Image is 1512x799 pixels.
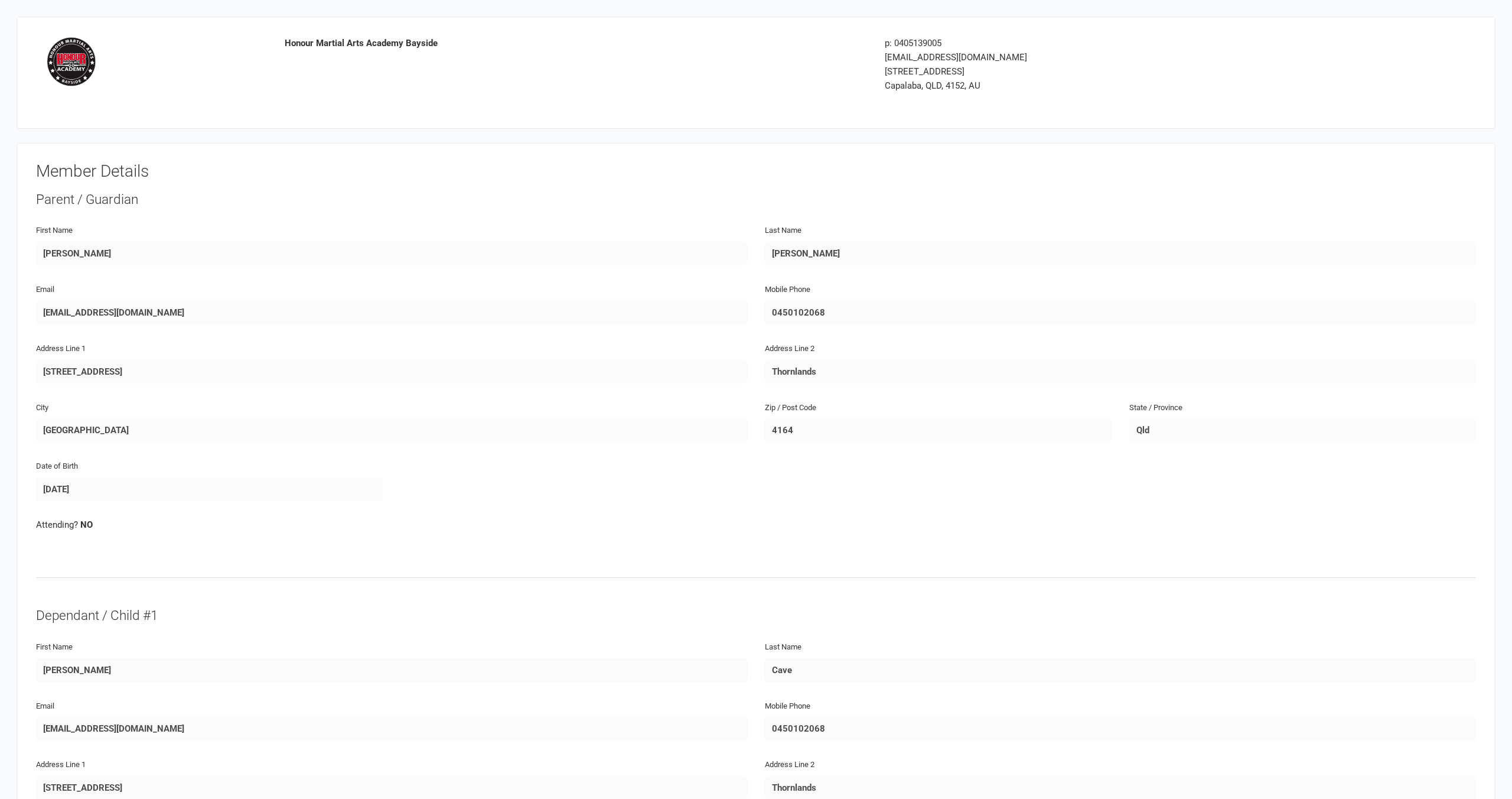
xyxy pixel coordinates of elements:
label: Address Line 2 [765,759,814,771]
label: Address Line 2 [765,343,814,355]
label: Mobile Phone [765,700,810,713]
label: Last Name [765,225,801,237]
span: Attending? [36,519,78,530]
strong: Honour Martial Arts Academy Bayside [285,38,438,48]
label: Email [36,700,54,713]
h3: Member Details [36,163,1476,181]
div: Dependant / Child #1 [36,606,1476,625]
div: [STREET_ADDRESS] [885,64,1347,79]
label: First Name [36,225,73,237]
div: [EMAIL_ADDRESS][DOMAIN_NAME] [885,50,1347,64]
label: First Name [36,641,73,654]
label: Address Line 1 [36,759,86,771]
label: City [36,402,48,414]
div: Parent / Guardian [36,190,1476,209]
img: f7b68ded-0be7-49a9-a8cc-380ed2259105.png [45,36,98,89]
label: Address Line 1 [36,343,86,355]
div: p: 0405139005 [885,36,1347,50]
label: Last Name [765,641,801,654]
label: State / Province [1129,402,1182,414]
strong: NO [80,519,93,530]
label: Zip / Post Code [765,402,816,414]
div: Capalaba, QLD, 4152, AU [885,79,1347,93]
label: Date of Birth [36,460,78,473]
label: Email [36,284,54,296]
label: Mobile Phone [765,284,810,296]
